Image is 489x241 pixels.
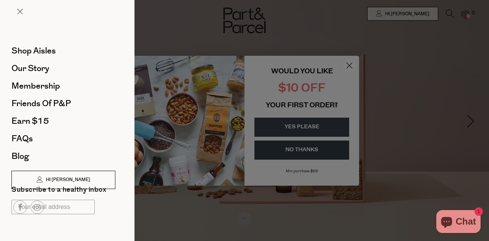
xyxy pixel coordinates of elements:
[11,80,60,92] span: Membership
[11,82,115,90] a: Membership
[11,134,115,143] a: FAQs
[11,64,115,73] a: Our Story
[11,133,33,145] span: FAQs
[11,47,115,55] a: Shop Aisles
[11,45,56,57] span: Shop Aisles
[11,152,115,160] a: Blog
[11,117,115,125] a: Earn $15
[11,171,115,189] a: Hi [PERSON_NAME]
[434,210,483,235] inbox-online-store-chat: Shopify online store chat
[11,150,29,162] span: Blog
[11,99,115,108] a: Friends of P&P
[11,62,49,74] span: Our Story
[11,115,49,127] span: Earn $15
[11,186,106,196] label: Subscribe to a healthy inbox
[11,97,71,110] span: Friends of P&P
[44,176,90,183] span: Hi [PERSON_NAME]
